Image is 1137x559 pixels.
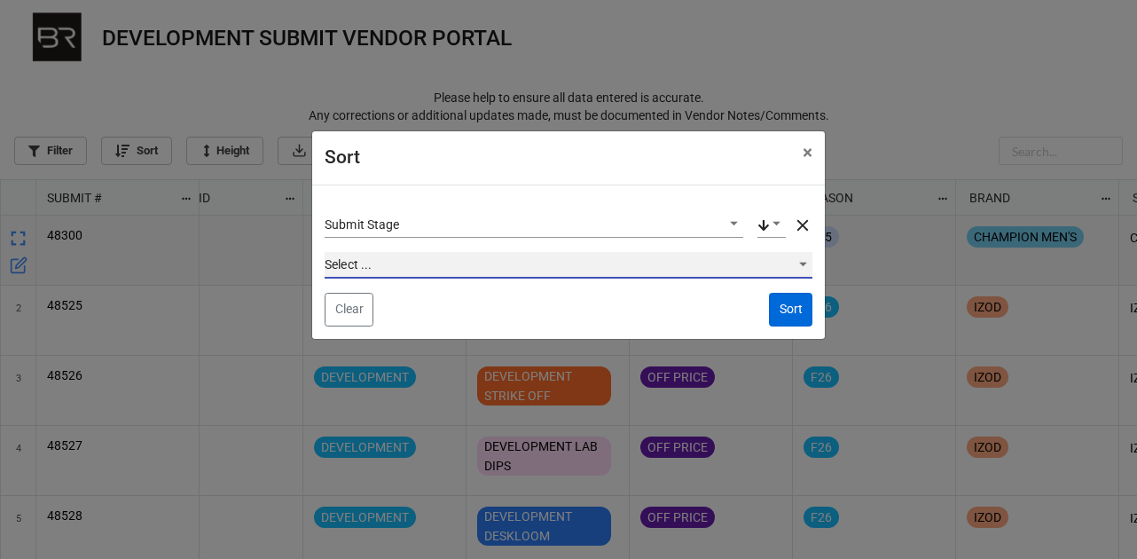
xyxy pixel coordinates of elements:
[803,142,812,163] span: ×
[325,212,743,239] div: Submit Stage
[325,144,764,172] div: Sort
[325,293,373,327] button: Clear
[325,252,812,279] div: Select ...
[769,293,812,327] button: Sort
